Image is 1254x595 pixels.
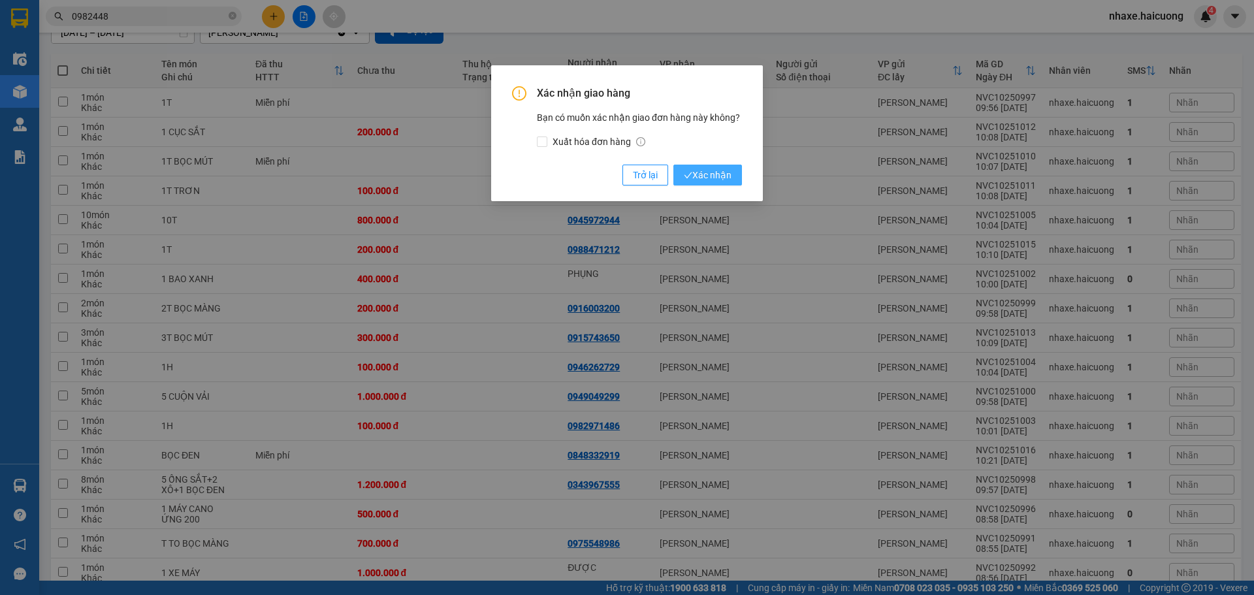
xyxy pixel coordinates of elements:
span: exclamation-circle [512,86,526,101]
span: check [684,171,692,180]
span: info-circle [636,137,645,146]
span: Xác nhận giao hàng [537,86,742,101]
button: Trở lại [622,165,668,185]
span: Xác nhận [684,168,731,182]
button: checkXác nhận [673,165,742,185]
div: Bạn có muốn xác nhận giao đơn hàng này không? [537,110,742,149]
span: Trở lại [633,168,658,182]
span: Xuất hóa đơn hàng [547,135,651,149]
